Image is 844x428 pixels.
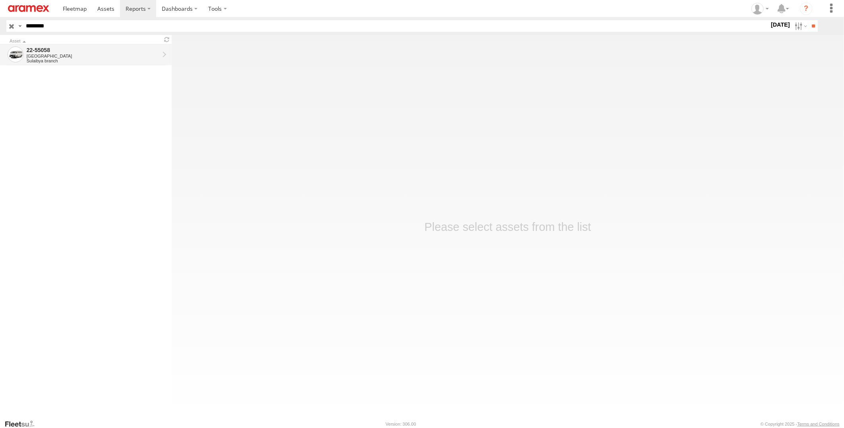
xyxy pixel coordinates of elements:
div: Version: 306.00 [386,422,416,426]
label: [DATE] [769,20,792,29]
label: Search Filter Options [792,20,809,32]
a: Terms and Conditions [798,422,840,426]
div: Gabriel Liwang [749,3,772,15]
div: Sulaibya branch [27,58,159,63]
i: ? [800,2,813,15]
label: Search Query [17,20,23,32]
div: 22-55058 - View Asset History [27,46,159,54]
div: [GEOGRAPHIC_DATA] [27,54,159,58]
span: Refresh [162,36,172,43]
div: © Copyright 2025 - [761,422,840,426]
img: aramex-logo.svg [8,5,49,12]
a: Visit our Website [4,420,41,428]
div: Click to Sort [10,39,159,43]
